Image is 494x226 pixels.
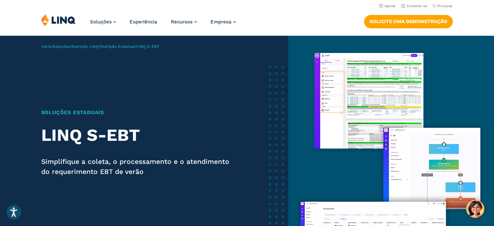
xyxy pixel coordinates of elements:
a: Início [41,44,51,49]
font: LINQ S-EBT [136,44,159,49]
a: Solicite uma demonstração [364,15,453,28]
font: Simplifique a coleta, o processamento e o atendimento do requerimento EBT de verão [41,157,229,175]
font: Recursos [171,19,193,25]
font: Empresa [210,19,232,25]
a: Soluções [90,19,116,25]
nav: Navegação por botões [364,14,453,28]
img: LINQ | Software K-12 [41,14,76,26]
a: Apoiar [379,4,396,8]
a: Recursos [171,19,197,25]
font: Soluções Estaduais [41,109,104,115]
a: Conecte-se [401,4,427,8]
a: Nutrição Estadual [100,44,135,49]
font: Conecte-se [407,4,427,8]
a: Nutrição LINQ [72,44,99,49]
font: Procurar [437,4,453,8]
nav: Navegação primária [90,14,236,35]
font: / [99,44,100,49]
button: Abrir barra de pesquisa [432,4,453,8]
a: Soluções [53,44,70,49]
font: / [70,44,72,49]
a: Empresa [210,19,236,25]
button: Olá, tem alguma pergunta? Vamos conversar. [466,200,484,218]
font: LINQ S-EBT [41,125,140,145]
font: Soluções [90,19,112,25]
font: Solicite uma demonstração [370,19,447,24]
font: Apoiar [385,4,396,8]
font: / [51,44,53,49]
a: Experiência [130,19,157,25]
font: / [135,44,136,49]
